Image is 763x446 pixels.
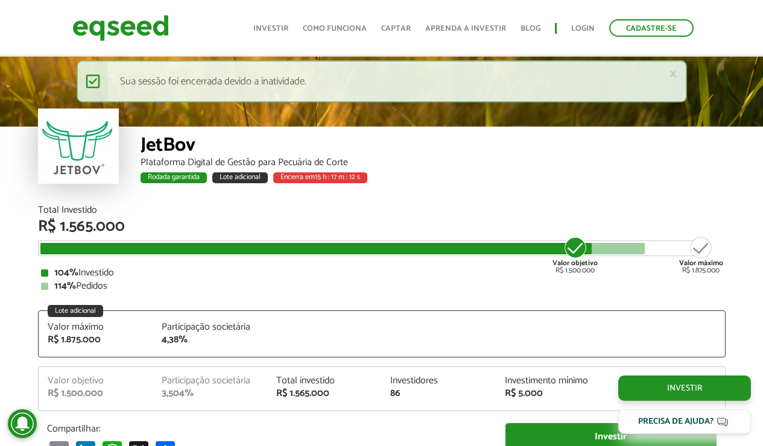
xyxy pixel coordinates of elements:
[521,25,540,33] a: Blog
[303,25,367,33] a: Como funciona
[552,236,598,274] div: R$ 1.500.000
[505,376,601,386] div: Investimento mínimo
[141,136,726,158] div: JetBov
[618,375,751,401] a: Investir
[505,389,601,398] div: R$ 5.000
[48,322,144,332] div: Valor máximo
[552,257,598,269] strong: Valor objetivo
[162,335,258,345] div: 4,38%
[54,265,78,281] strong: 104%
[381,25,411,33] a: Captar
[670,68,677,80] a: ×
[38,206,726,215] div: Total Investido
[72,12,169,44] img: EqSeed
[141,172,207,183] div: Rodada garantida
[77,60,687,102] div: Sua sessão foi encerrada devido a inatividade.
[390,376,487,386] div: Investidores
[162,389,258,398] div: 3,504%
[54,278,76,294] strong: 114%
[162,322,258,332] div: Participação societária
[315,171,360,183] span: 15 h : 17 m : 12 s
[390,389,487,398] div: 86
[47,423,487,435] p: Compartilhar:
[679,236,723,274] div: R$ 1.875.000
[41,281,723,291] div: Pedidos
[212,172,268,183] div: Lote adicional
[48,376,144,386] div: Valor objetivo
[48,389,144,398] div: R$ 1.500.000
[162,376,258,386] div: Participação societária
[48,335,144,345] div: R$ 1.875.000
[609,19,694,37] a: Cadastre-se
[41,268,723,278] div: Investido
[679,257,723,269] strong: Valor máximo
[276,376,373,386] div: Total investido
[276,389,373,398] div: R$ 1.565.000
[141,158,726,168] div: Plataforma Digital de Gestão para Pecuária de Corte
[253,25,288,33] a: Investir
[571,25,595,33] a: Login
[48,305,103,317] div: Lote adicional
[425,25,506,33] a: Aprenda a investir
[38,219,726,234] div: R$ 1.565.000
[273,172,367,183] div: Encerra em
